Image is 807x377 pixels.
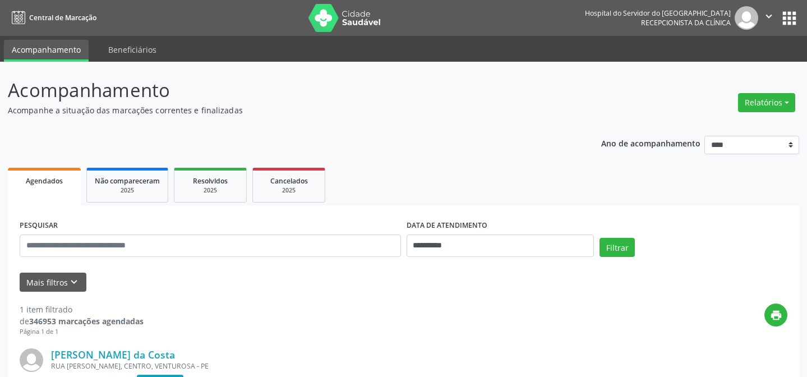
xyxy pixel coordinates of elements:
a: Beneficiários [100,40,164,59]
img: img [20,348,43,372]
button: Mais filtros [20,273,86,292]
span: Resolvidos [193,176,228,186]
div: 2025 [182,186,238,195]
button: Relatórios [738,93,795,112]
div: Página 1 de 1 [20,327,144,337]
p: Ano de acompanhamento [601,136,700,150]
div: 2025 [95,186,160,195]
i: print [770,309,782,321]
a: [PERSON_NAME] da Costa [51,348,175,361]
button: apps [780,8,799,28]
span: Não compareceram [95,176,160,186]
label: PESQUISAR [20,217,58,235]
span: Agendados [26,176,63,186]
a: Acompanhamento [4,40,89,62]
strong: 346953 marcações agendadas [29,316,144,327]
i:  [763,10,775,22]
i: keyboard_arrow_down [68,276,80,288]
label: DATA DE ATENDIMENTO [407,217,487,235]
span: Recepcionista da clínica [641,18,731,27]
div: 2025 [261,186,317,195]
div: de [20,315,144,327]
img: img [735,6,758,30]
div: 1 item filtrado [20,304,144,315]
button: Imprimir lista [764,304,787,327]
p: Acompanhe a situação das marcações correntes e finalizadas [8,104,562,116]
button: Filtrar [600,238,635,257]
span: Cancelados [270,176,308,186]
div: Hospital do Servidor do [GEOGRAPHIC_DATA] [585,8,731,18]
div: RUA [PERSON_NAME], CENTRO, VENTUROSA - PE [51,361,619,371]
p: Acompanhamento [8,76,562,104]
span: Central de Marcação [29,13,96,22]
